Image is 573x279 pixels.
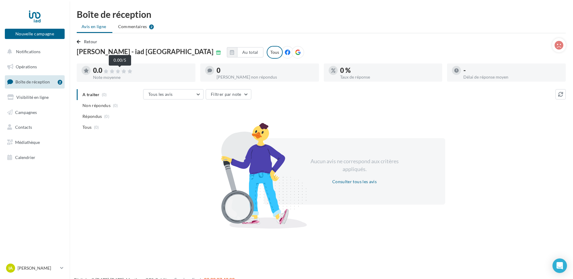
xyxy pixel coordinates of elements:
p: [PERSON_NAME] [18,265,58,271]
a: Campagnes [4,106,66,119]
div: Aucun avis ne correspond aux critères appliqués. [303,157,407,173]
button: Au total [237,47,263,57]
a: Boîte de réception2 [4,75,66,88]
div: 0.0 [93,67,191,74]
div: Délai de réponse moyen [463,75,561,79]
button: Consulter tous les avis [330,178,379,185]
span: Campagnes [15,109,37,115]
span: Répondus [82,113,102,119]
a: Visibilité en ligne [4,91,66,104]
span: Non répondus [82,102,111,109]
button: Au total [227,47,263,57]
span: [PERSON_NAME] - iad [GEOGRAPHIC_DATA] [77,48,214,55]
span: (0) [113,103,118,108]
button: Filtrer par note [206,89,251,99]
div: Boîte de réception [77,10,566,19]
span: Tous les avis [148,92,173,97]
a: Contacts [4,121,66,134]
a: Médiathèque [4,136,66,149]
div: Taux de réponse [340,75,438,79]
span: Retour [84,39,98,44]
span: Calendrier [15,155,35,160]
span: Commentaires [118,24,147,30]
span: Opérations [16,64,37,69]
div: Open Intercom Messenger [552,258,567,273]
button: Notifications [4,45,63,58]
div: 0 % [340,67,438,74]
span: Visibilité en ligne [16,95,49,100]
a: Calendrier [4,151,66,164]
div: 0 [217,67,314,74]
div: Tous [267,46,283,59]
a: IA [PERSON_NAME] [5,262,65,274]
span: (0) [94,125,99,130]
div: - [463,67,561,74]
div: [PERSON_NAME] non répondus [217,75,314,79]
div: Note moyenne [93,75,191,79]
span: Notifications [16,49,40,54]
span: Tous [82,124,92,130]
div: 2 [149,24,154,29]
button: Retour [77,38,100,45]
span: IA [8,265,13,271]
span: Boîte de réception [15,79,50,84]
a: Opérations [4,60,66,73]
span: Médiathèque [15,140,40,145]
span: (0) [104,114,109,119]
span: Contacts [15,125,32,130]
div: 2 [58,80,62,85]
button: Tous les avis [143,89,204,99]
button: Nouvelle campagne [5,29,65,39]
div: 0.00/5 [109,55,131,66]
